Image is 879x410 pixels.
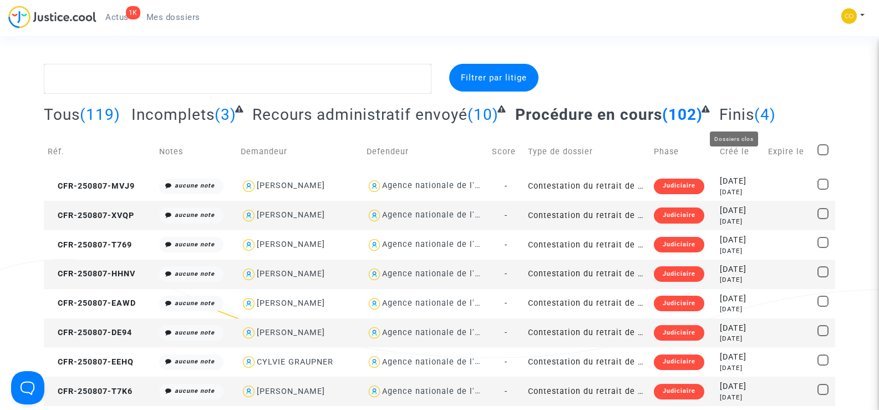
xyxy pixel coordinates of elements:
img: icon-user.svg [241,383,257,399]
i: aucune note [175,300,215,307]
span: CFR-250807-HHNV [48,269,135,279]
div: Agence nationale de l'habitat [382,210,504,220]
div: [DATE] [720,175,760,188]
div: Agence nationale de l'habitat [382,357,504,367]
span: (119) [80,105,120,124]
a: 1KActus [96,9,138,26]
div: Agence nationale de l'habitat [382,269,504,279]
span: - [505,357,507,367]
span: (102) [662,105,703,124]
img: icon-user.svg [367,178,383,194]
div: Judiciaire [654,325,704,341]
div: Judiciaire [654,355,704,370]
img: icon-user.svg [241,266,257,282]
span: Incomplets [131,105,215,124]
td: Contestation du retrait de [PERSON_NAME] par l'ANAH (mandataire) [524,260,650,289]
td: Contestation du retrait de [PERSON_NAME] par l'ANAH (mandataire) [524,347,650,377]
i: aucune note [175,182,215,189]
span: - [505,240,507,250]
td: Score [488,132,524,171]
img: icon-user.svg [367,296,383,312]
div: Judiciaire [654,384,704,399]
span: CFR-250807-EAWD [48,298,136,308]
div: [DATE] [720,351,760,363]
div: Judiciaire [654,266,704,282]
td: Contestation du retrait de [PERSON_NAME] par l'ANAH (mandataire) [524,289,650,318]
span: (4) [754,105,776,124]
img: icon-user.svg [241,296,257,312]
img: 84a266a8493598cb3cce1313e02c3431 [841,8,857,24]
img: icon-user.svg [367,354,383,370]
div: [PERSON_NAME] [257,210,325,220]
div: [DATE] [720,293,760,305]
span: Finis [719,105,754,124]
td: Contestation du retrait de [PERSON_NAME] par l'ANAH (mandataire) [524,230,650,260]
span: - [505,298,507,308]
div: [DATE] [720,275,760,285]
div: Judiciaire [654,296,704,311]
iframe: Help Scout Beacon - Open [11,371,44,404]
span: CFR-250807-T769 [48,240,132,250]
span: CFR-250807-DE94 [48,328,132,337]
img: jc-logo.svg [8,6,96,28]
span: Recours administratif envoyé [252,105,468,124]
span: Actus [105,12,129,22]
img: icon-user.svg [367,207,383,224]
img: icon-user.svg [241,354,257,370]
div: Judiciaire [654,207,704,223]
i: aucune note [175,329,215,336]
i: aucune note [175,270,215,277]
span: - [505,328,507,337]
div: [DATE] [720,188,760,197]
div: [PERSON_NAME] [257,387,325,396]
div: [DATE] [720,217,760,226]
div: [DATE] [720,246,760,256]
span: Mes dossiers [146,12,200,22]
span: - [505,211,507,220]
div: Judiciaire [654,237,704,252]
td: Defendeur [363,132,489,171]
i: aucune note [175,211,215,219]
span: CFR-250807-EEHQ [48,357,134,367]
span: Tous [44,105,80,124]
span: Procédure en cours [515,105,662,124]
span: - [505,387,507,396]
div: Agence nationale de l'habitat [382,328,504,337]
img: icon-user.svg [241,178,257,194]
div: [DATE] [720,334,760,343]
i: aucune note [175,387,215,394]
div: [DATE] [720,305,760,314]
td: Contestation du retrait de [PERSON_NAME] par l'ANAH (mandataire) [524,201,650,230]
td: Créé le [716,132,764,171]
div: [PERSON_NAME] [257,298,325,308]
div: [PERSON_NAME] [257,328,325,337]
img: icon-user.svg [241,237,257,253]
a: Mes dossiers [138,9,209,26]
div: [DATE] [720,205,760,217]
span: (3) [215,105,236,124]
td: Contestation du retrait de [PERSON_NAME] par l'ANAH (mandataire) [524,171,650,201]
div: [DATE] [720,381,760,393]
div: [DATE] [720,234,760,246]
div: [DATE] [720,393,760,402]
div: [PERSON_NAME] [257,269,325,279]
img: icon-user.svg [367,237,383,253]
td: Demandeur [237,132,363,171]
div: 1K [126,6,140,19]
img: icon-user.svg [367,383,383,399]
div: Agence nationale de l'habitat [382,181,504,190]
img: icon-user.svg [367,325,383,341]
img: icon-user.svg [241,325,257,341]
i: aucune note [175,241,215,248]
div: [DATE] [720,264,760,276]
td: Expire le [764,132,814,171]
span: CFR-250807-XVQP [48,211,134,220]
span: Filtrer par litige [461,73,527,83]
div: CYLVIE GRAUPNER [257,357,333,367]
div: Agence nationale de l'habitat [382,387,504,396]
span: CFR-250807-MVJ9 [48,181,135,191]
img: icon-user.svg [367,266,383,282]
td: Contestation du retrait de [PERSON_NAME] par l'ANAH (mandataire) [524,318,650,348]
div: [DATE] [720,322,760,335]
span: (10) [468,105,499,124]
